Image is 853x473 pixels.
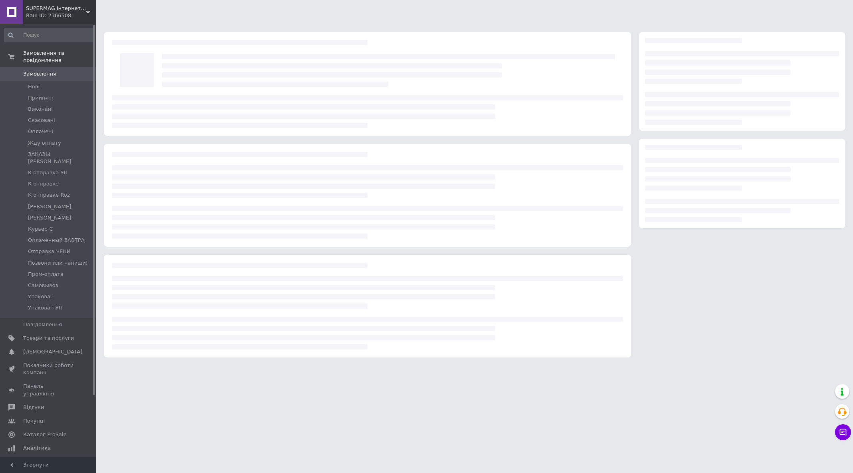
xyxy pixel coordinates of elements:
[28,293,54,300] span: Упакован
[28,203,71,210] span: [PERSON_NAME]
[28,214,71,222] span: [PERSON_NAME]
[28,117,55,124] span: Скасовані
[28,271,64,278] span: Пром-оплата
[26,5,86,12] span: SUPERMAG інтернет магазин
[28,128,53,135] span: Оплачені
[4,28,94,42] input: Пошук
[23,404,44,411] span: Відгуки
[28,248,70,255] span: Отправка ЧЕКИ
[835,424,851,440] button: Чат з покупцем
[23,417,45,425] span: Покупці
[23,321,62,328] span: Повідомлення
[28,151,94,165] span: ЗАКАЗЫ [PERSON_NAME]
[23,383,74,397] span: Панель управління
[26,12,96,19] div: Ваш ID: 2366508
[28,140,61,147] span: Жду оплату
[28,226,53,233] span: Курьер С
[28,282,58,289] span: Самовывоз
[28,304,62,311] span: Упакован УП
[28,259,88,267] span: Позвони или напиши!
[28,169,68,176] span: К отправка УП
[23,431,66,438] span: Каталог ProSale
[28,94,53,102] span: Прийняті
[28,106,53,113] span: Виконані
[23,70,56,78] span: Замовлення
[23,50,96,64] span: Замовлення та повідомлення
[28,180,59,188] span: К отправке
[23,362,74,376] span: Показники роботи компанії
[28,192,70,199] span: К отправке Roz
[23,445,51,452] span: Аналітика
[28,237,84,244] span: Оплаченный ЗАВТРА
[28,83,40,90] span: Нові
[23,335,74,342] span: Товари та послуги
[23,348,82,355] span: [DEMOGRAPHIC_DATA]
